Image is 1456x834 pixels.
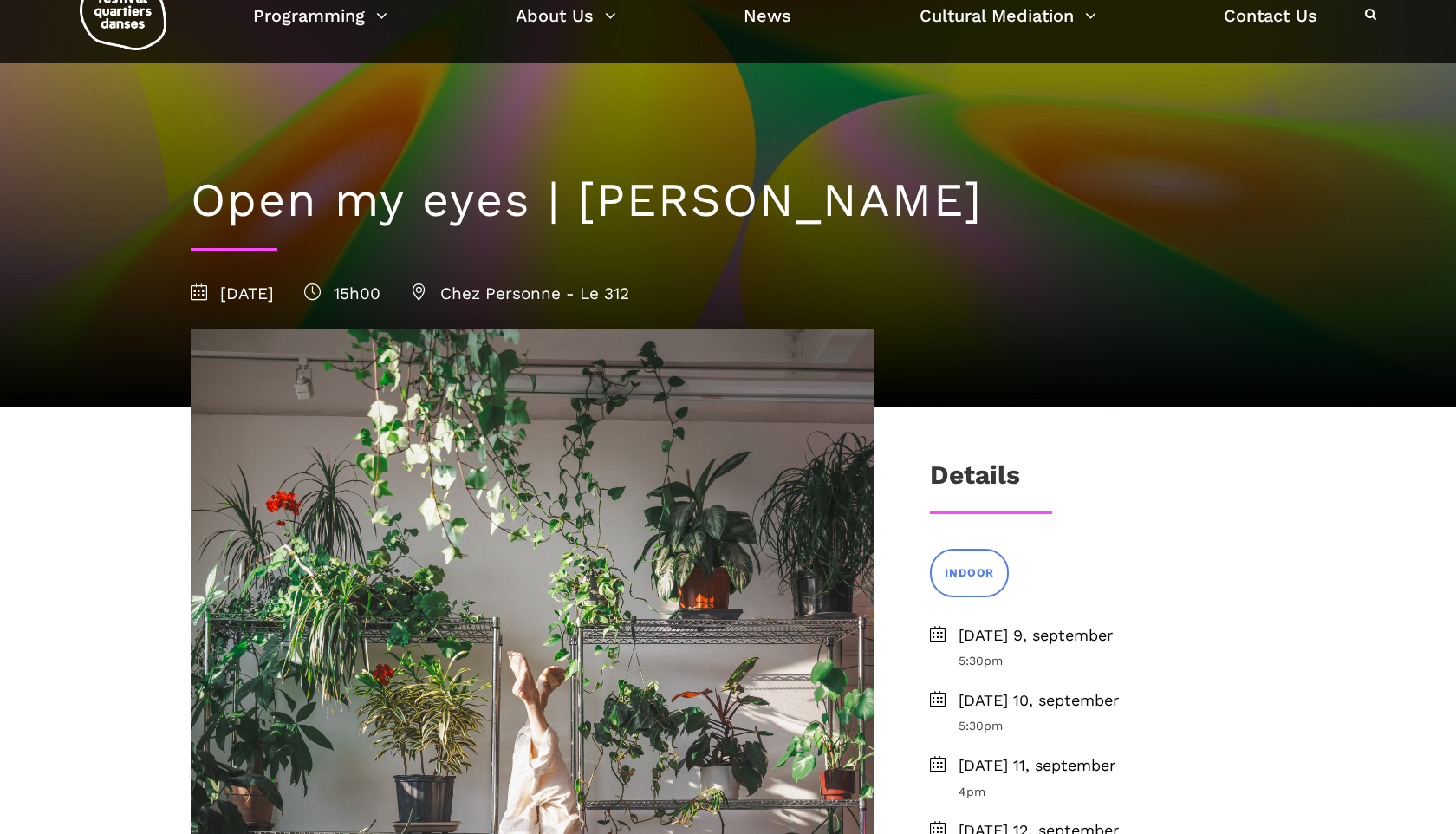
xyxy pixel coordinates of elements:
[930,459,1020,503] h3: Details
[411,283,629,303] span: Chez Personne - Le 312
[959,753,1265,779] span: [DATE] 11, september
[191,173,1265,229] h1: Open my eyes | [PERSON_NAME]
[959,623,1265,648] span: [DATE] 9, september
[191,283,274,303] span: [DATE]
[959,651,1265,670] span: 5:30pm
[959,782,1265,801] span: 4pm
[945,564,994,583] span: INDOOR
[1224,1,1317,30] a: Contact Us
[959,688,1265,713] span: [DATE] 10, september
[930,549,1009,596] a: INDOOR
[516,1,616,30] a: About Us
[920,1,1096,30] a: Cultural Mediation
[744,1,791,30] a: News
[959,716,1265,735] span: 5:30pm
[304,283,380,303] span: 15h00
[253,1,387,30] a: Programming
